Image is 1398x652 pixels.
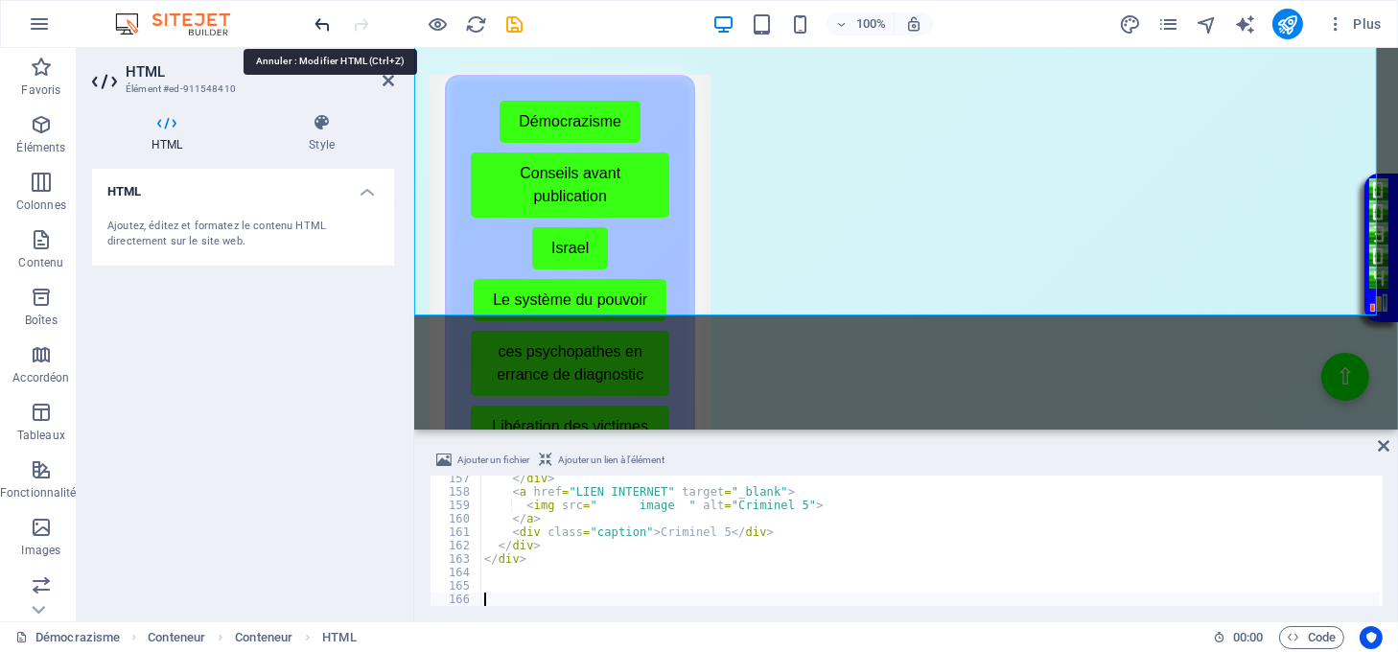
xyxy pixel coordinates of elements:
button: 100% [827,12,895,35]
div: 162 [431,539,482,552]
img: Click pour voir le detail des visites de ce site [955,130,974,241]
i: AI Writer [1234,13,1256,35]
p: Images [22,543,61,558]
i: Pages (Ctrl+Alt+S) [1157,13,1179,35]
button: pages [1157,12,1180,35]
button: Ajouter un fichier [433,449,532,472]
div: 158 [431,485,482,499]
a: Loupe [955,245,974,265]
p: Boîtes [25,313,58,328]
i: Navigateur [1196,13,1218,35]
h6: Durée de la session [1213,626,1264,649]
h4: HTML [92,113,249,153]
button: Plus [1318,9,1389,39]
button: Code [1279,626,1344,649]
p: Contenu [18,255,63,270]
div: 161 [431,525,482,539]
h4: Style [249,113,394,153]
span: Ajouter un fichier [457,449,529,472]
span: Conteneur [235,626,292,649]
h3: Élément #ed-911548410 [126,81,356,98]
button: text_generator [1234,12,1257,35]
button: Cliquez ici pour quitter le mode Aperçu et poursuivre l'édition. [427,12,450,35]
button: design [1119,12,1142,35]
div: 165 [431,579,482,593]
i: Publier [1276,13,1298,35]
p: Éléments [16,140,65,155]
div: 157 [431,472,482,485]
i: Lors du redimensionnement, ajuster automatiquement le niveau de zoom en fonction de l'appareil sé... [905,15,922,33]
button: Ajouter un lien à l'élément [536,449,667,472]
button: Usercentrics [1360,626,1383,649]
h6: 100% [855,12,886,35]
span: Conteneur [148,626,205,649]
h4: HTML [92,169,394,203]
span: 00 00 [1233,626,1263,649]
button: publish [1272,9,1303,39]
div: Ajoutez, éditez et formatez le contenu HTML directement sur le site web. [107,219,379,250]
img: Editor Logo [110,12,254,35]
button: undo [312,12,335,35]
div: 164 [431,566,482,579]
button: ⇧ [907,305,955,353]
button: save [503,12,526,35]
nav: breadcrumb [148,626,356,649]
i: Design (Ctrl+Alt+Y) [1119,13,1141,35]
p: Accordéon [12,370,69,385]
p: Colonnes [16,198,66,213]
button: navigator [1196,12,1219,35]
div: 163 [431,552,482,566]
p: Tableaux [17,428,65,443]
span: : [1247,630,1249,644]
div: 159 [431,499,482,512]
h2: HTML [126,63,394,81]
button: reload [465,12,488,35]
div: 160 [431,512,482,525]
i: Enregistrer (Ctrl+S) [504,13,526,35]
p: Favoris [21,82,60,98]
span: Code [1288,626,1336,649]
span: Ajouter un lien à l'élément [558,449,664,472]
a: Cliquez pour annuler la sélection. Double-cliquez pour ouvrir Pages. [15,626,120,649]
span: Cliquez pour sélectionner. Double-cliquez pour modifier. [322,626,356,649]
div: 166 [431,593,482,606]
span: Plus [1326,14,1382,34]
